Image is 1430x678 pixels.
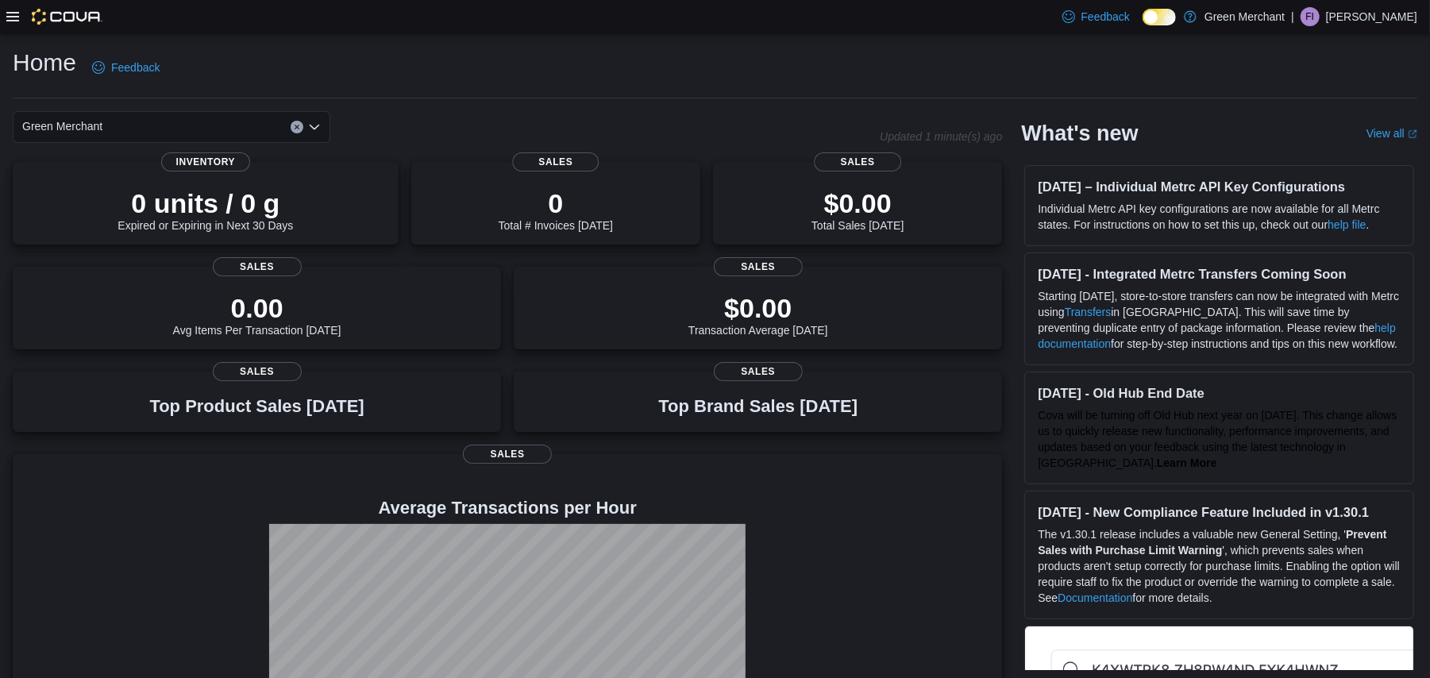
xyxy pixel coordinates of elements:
span: Sales [815,152,901,171]
span: Cova will be turning off Old Hub next year on [DATE]. This change allows us to quickly release ne... [1038,409,1397,469]
h3: Top Brand Sales [DATE] [658,397,858,416]
h3: Top Product Sales [DATE] [149,397,364,416]
a: Transfers [1065,306,1112,318]
div: Faiyaz Ismail [1301,7,1320,26]
h1: Home [13,47,76,79]
p: | [1291,7,1294,26]
a: help documentation [1038,322,1396,350]
span: Inventory [161,152,250,171]
button: Open list of options [308,121,321,133]
h3: [DATE] - Old Hub End Date [1038,385,1401,401]
h4: Average Transactions per Hour [25,499,989,518]
span: Feedback [111,60,160,75]
p: 0 [499,187,613,219]
p: 0 units / 0 g [118,187,293,219]
p: The v1.30.1 release includes a valuable new General Setting, ' ', which prevents sales when produ... [1038,526,1401,606]
span: Feedback [1081,9,1130,25]
input: Dark Mode [1143,9,1176,25]
span: Dark Mode [1143,25,1143,26]
a: Documentation [1058,591,1132,604]
p: $0.00 [811,187,904,219]
img: Cova [32,9,102,25]
span: FI [1306,7,1315,26]
span: Sales [213,362,302,381]
span: Sales [213,257,302,276]
p: [PERSON_NAME] [1326,7,1417,26]
h2: What's new [1021,121,1138,146]
a: Feedback [1056,1,1136,33]
p: $0.00 [688,292,828,324]
span: Sales [512,152,599,171]
span: Sales [714,362,803,381]
div: Total # Invoices [DATE] [499,187,613,232]
a: Learn More [1157,456,1216,469]
p: Green Merchant [1205,7,1285,26]
p: Starting [DATE], store-to-store transfers can now be integrated with Metrc using in [GEOGRAPHIC_D... [1038,288,1401,352]
span: Sales [463,445,552,464]
a: Feedback [86,52,166,83]
span: Sales [714,257,803,276]
h3: [DATE] - Integrated Metrc Transfers Coming Soon [1038,266,1401,282]
a: help file [1328,218,1366,231]
p: Individual Metrc API key configurations are now available for all Metrc states. For instructions ... [1038,201,1401,233]
p: Updated 1 minute(s) ago [880,130,1002,143]
p: 0.00 [173,292,341,324]
div: Transaction Average [DATE] [688,292,828,337]
div: Expired or Expiring in Next 30 Days [118,187,293,232]
div: Avg Items Per Transaction [DATE] [173,292,341,337]
svg: External link [1408,129,1417,139]
span: Green Merchant [22,117,102,136]
a: View allExternal link [1366,127,1417,140]
h3: [DATE] – Individual Metrc API Key Configurations [1038,179,1401,195]
div: Total Sales [DATE] [811,187,904,232]
h3: [DATE] - New Compliance Feature Included in v1.30.1 [1038,504,1401,520]
strong: Prevent Sales with Purchase Limit Warning [1038,528,1386,557]
button: Clear input [291,121,303,133]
